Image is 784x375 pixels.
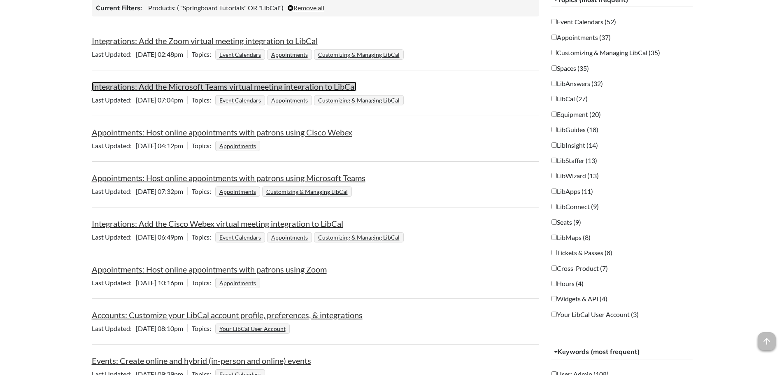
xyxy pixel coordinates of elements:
label: LibGuides (18) [551,125,598,134]
label: LibMaps (8) [551,233,591,242]
span: Topics [192,142,215,149]
label: LibCal (27) [551,94,588,103]
span: Last Updated [92,142,136,149]
ul: Topics [215,324,292,332]
a: Appointments [270,49,309,61]
label: Equipment (20) [551,110,601,119]
h3: Current Filters [96,3,142,12]
label: Spaces (35) [551,64,589,73]
input: Hours (4) [551,281,557,286]
span: [DATE] 06:49pm [92,233,187,241]
input: Widgets & API (4) [551,296,557,301]
a: arrow_upward [758,333,776,343]
a: Appointments [270,231,309,243]
label: LibWizard (13) [551,171,599,180]
span: [DATE] 04:12pm [92,142,187,149]
input: LibConnect (9) [551,204,557,209]
a: Appointments [218,140,257,152]
a: Customizing & Managing LibCal [317,49,401,61]
input: LibMaps (8) [551,235,557,240]
span: [DATE] 02:48pm [92,50,187,58]
ul: Topics [215,50,406,58]
input: Cross-Product (7) [551,266,557,271]
input: LibStaffer (13) [551,158,557,163]
span: Topics [192,279,215,286]
label: LibInsight (14) [551,141,598,150]
span: Last Updated [92,96,136,104]
input: Equipment (20) [551,112,557,117]
label: Cross-Product (7) [551,264,608,273]
span: [DATE] 07:04pm [92,96,187,104]
input: LibAnswers (32) [551,81,557,86]
label: LibAnswers (32) [551,79,603,88]
a: Appointments: Host online appointments with patrons using Zoom [92,264,327,274]
label: Widgets & API (4) [551,294,607,303]
a: Event Calendars [218,49,262,61]
label: Appointments (37) [551,33,611,42]
a: Appointments: Host online appointments with patrons using Microsoft Teams [92,173,365,183]
input: Seats (9) [551,219,557,225]
input: Appointments (37) [551,35,557,40]
a: Remove all [288,4,324,12]
button: Keywords (most frequent) [551,345,693,359]
span: Topics [192,187,215,195]
a: Accounts: Customize your LibCal account profile, preferences, & integrations [92,310,363,320]
span: [DATE] 07:32pm [92,187,187,195]
span: Last Updated [92,279,136,286]
span: Topics [192,50,215,58]
input: Tickets & Passes (8) [551,250,557,255]
label: Event Calendars (52) [551,17,616,26]
input: Your LibCal User Account (3) [551,312,557,317]
ul: Topics [215,96,406,104]
span: [DATE] 08:10pm [92,324,187,332]
label: Hours (4) [551,279,584,288]
label: LibStaffer (13) [551,156,597,165]
a: Appointments [270,94,309,106]
label: Your LibCal User Account (3) [551,310,639,319]
input: Customizing & Managing LibCal (35) [551,50,557,55]
a: Appointments [218,277,257,289]
a: Integrations: Add the Zoom virtual meeting integration to LibCal [92,36,318,46]
input: LibWizard (13) [551,173,557,178]
label: LibConnect (9) [551,202,599,211]
input: Spaces (35) [551,65,557,71]
ul: Topics [215,142,262,149]
span: Topics [192,324,215,332]
label: Seats (9) [551,218,581,227]
span: ( "Springboard Tutorials" OR "LibCal") [177,4,284,12]
input: Event Calendars (52) [551,19,557,24]
span: Last Updated [92,233,136,241]
a: Event Calendars [218,94,262,106]
input: LibApps (11) [551,189,557,194]
a: Appointments [218,186,257,198]
ul: Topics [215,279,262,286]
a: Customizing & Managing LibCal [317,94,401,106]
a: Integrations: Add the Microsoft Teams virtual meeting integration to LibCal [92,82,356,91]
ul: Topics [215,233,406,241]
label: Customizing & Managing LibCal (35) [551,48,660,57]
span: Topics [192,233,215,241]
a: Events: Create online and hybrid (in-person and online) events [92,356,311,366]
span: Topics [192,96,215,104]
input: LibCal (27) [551,96,557,101]
span: [DATE] 10:16pm [92,279,187,286]
a: Integrations: Add the Cisco Webex virtual meeting integration to LibCal [92,219,343,228]
label: Tickets & Passes (8) [551,248,612,257]
input: LibGuides (18) [551,127,557,132]
span: Last Updated [92,187,136,195]
ul: Topics [215,187,354,195]
a: Event Calendars [218,231,262,243]
span: arrow_upward [758,332,776,350]
span: Last Updated [92,324,136,332]
span: Products: [148,4,176,12]
a: Your LibCal User Account [218,323,287,335]
a: Customizing & Managing LibCal [265,186,349,198]
a: Customizing & Managing LibCal [317,231,401,243]
input: LibInsight (14) [551,142,557,148]
a: Appointments: Host online appointments with patrons using Cisco Webex [92,127,352,137]
span: Last Updated [92,50,136,58]
label: LibApps (11) [551,187,593,196]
